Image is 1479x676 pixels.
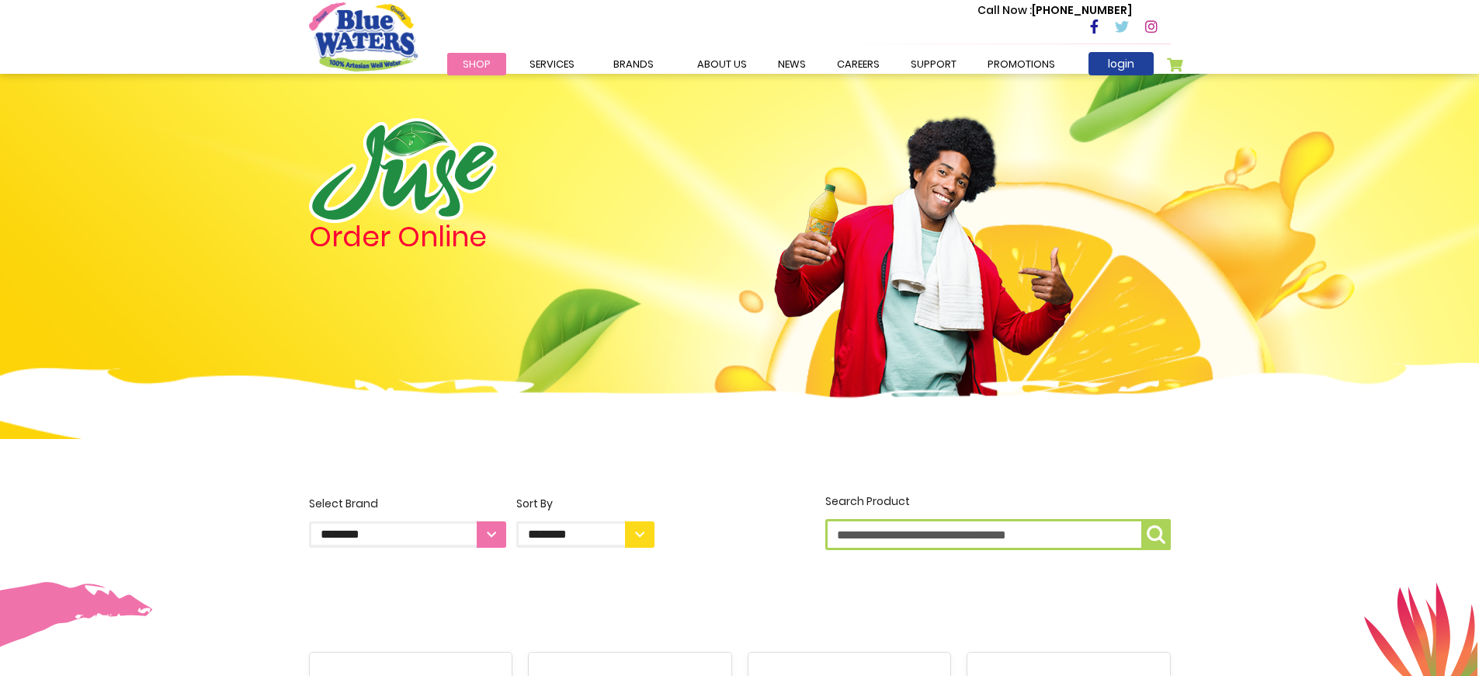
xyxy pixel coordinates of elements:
img: search-icon.png [1147,525,1165,544]
span: Services [529,57,575,71]
a: careers [821,53,895,75]
a: support [895,53,972,75]
label: Select Brand [309,496,506,548]
label: Search Product [825,493,1171,550]
a: News [762,53,821,75]
button: Search Product [1141,519,1171,550]
input: Search Product [825,519,1171,550]
img: man.png [772,89,1075,422]
a: login [1088,52,1154,75]
a: store logo [309,2,418,71]
span: Shop [463,57,491,71]
select: Select Brand [309,521,506,548]
h4: Order Online [309,223,654,251]
select: Sort By [516,521,654,548]
p: [PHONE_NUMBER] [977,2,1132,19]
div: Sort By [516,496,654,512]
a: about us [682,53,762,75]
span: Brands [613,57,654,71]
img: logo [309,118,497,223]
a: Promotions [972,53,1071,75]
span: Call Now : [977,2,1032,18]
